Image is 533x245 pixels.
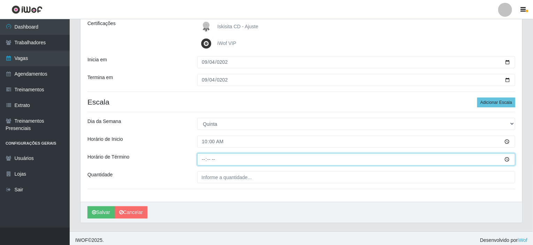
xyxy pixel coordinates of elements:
[87,153,129,161] label: Horário de Término
[87,74,113,81] label: Termina em
[518,237,527,243] a: iWof
[197,56,516,68] input: 00/00/0000
[87,56,107,63] label: Inicia em
[75,237,88,243] span: IWOF
[217,24,258,29] span: Iskisita CD - Ajuste
[199,37,216,51] img: iWof VIP
[87,20,116,27] label: Certificações
[115,206,147,219] a: Cancelar
[87,171,113,178] label: Quantidade
[197,74,516,86] input: 00/00/0000
[87,136,123,143] label: Horário de Inicio
[197,153,516,166] input: 00:00
[87,98,515,106] h4: Escala
[87,118,121,125] label: Dia da Semana
[217,40,236,46] span: iWof VIP
[75,237,104,244] span: © 2025 .
[11,5,43,14] img: CoreUI Logo
[87,206,115,219] button: Salvar
[197,171,516,183] input: Informe a quantidade...
[480,237,527,244] span: Desenvolvido por
[199,20,216,34] img: Iskisita CD - Ajuste
[197,136,516,148] input: 00:00
[477,98,515,107] button: Adicionar Escala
